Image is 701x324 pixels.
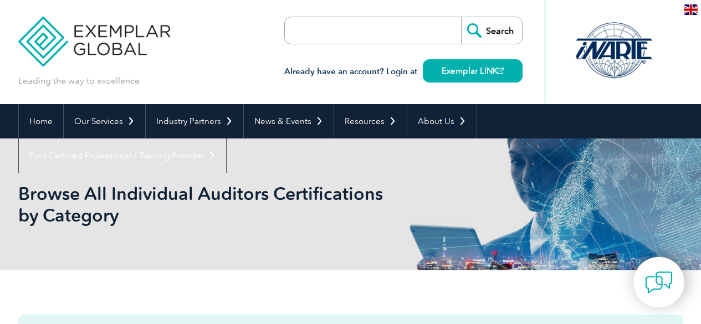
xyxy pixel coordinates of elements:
a: Find Certified Professional / Training Provider [19,138,226,173]
a: About Us [407,104,477,138]
a: Home [19,104,63,138]
h1: Browse All Individual Auditors Certifications by Category [18,183,444,226]
a: Resources [334,104,407,138]
input: Search [461,17,522,44]
img: contact-chat.png [645,269,673,296]
img: open_square.png [498,68,504,74]
a: Exemplar LINK [423,59,523,83]
a: Our Services [64,104,145,138]
h3: Already have an account? Login at [284,65,523,79]
p: Leading the way to excellence [18,75,140,87]
img: en [684,4,698,15]
a: News & Events [244,104,334,138]
a: Industry Partners [146,104,243,138]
